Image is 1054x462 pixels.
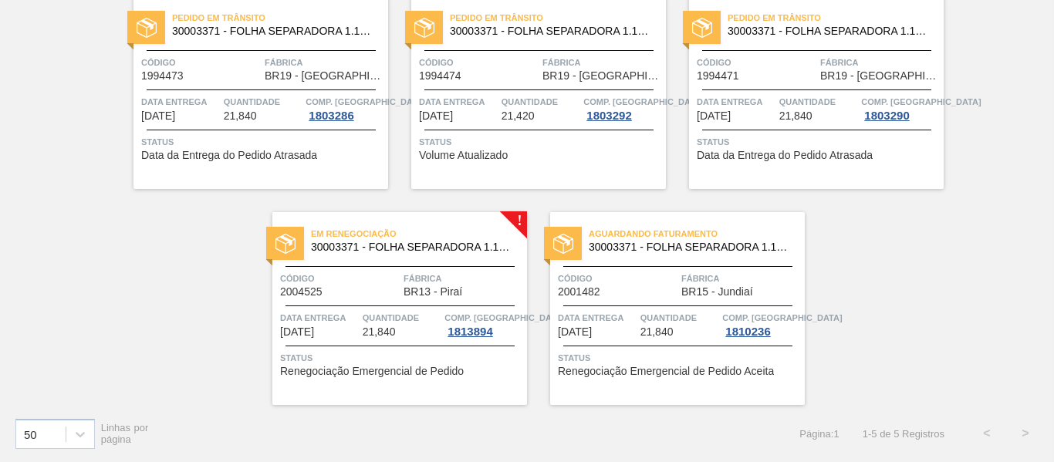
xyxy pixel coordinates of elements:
a: Comp. [GEOGRAPHIC_DATA]1810236 [722,310,801,338]
div: 50 [24,427,37,440]
span: Quantidade [363,310,441,325]
span: Fábrica [265,55,384,70]
span: 1994473 [141,70,184,82]
span: 1 - 5 de 5 Registros [863,428,944,440]
span: Quantidade [224,94,302,110]
span: Status [280,350,523,366]
span: 1994471 [697,70,739,82]
span: 22/09/2025 [558,326,592,338]
span: Página : 1 [799,428,839,440]
span: Data entrega [280,310,359,325]
a: statusAguardando Faturamento30003371 - FOLHA SEPARADORA 1.175 mm x 980 mm;Código2001482FábricaBR1... [527,212,805,405]
span: 21,840 [363,326,396,338]
span: Código [419,55,539,70]
div: 1813894 [444,325,495,338]
span: 21,840 [779,110,812,122]
img: status [553,234,573,254]
span: BR19 - Nova Rio [265,70,384,82]
span: Status [697,134,940,150]
img: status [275,234,296,254]
span: Comp. Carga [583,94,703,110]
span: Comp. Carga [722,310,842,325]
img: status [692,18,712,38]
span: Fábrica [681,271,801,286]
span: Status [141,134,384,150]
span: 01/09/2025 [697,110,731,122]
span: Código [280,271,400,286]
span: Status [558,350,801,366]
span: Aguardando Faturamento [589,226,805,241]
span: Fábrica [542,55,662,70]
img: status [137,18,157,38]
span: Pedido em Trânsito [450,10,666,25]
span: 30003371 - FOLHA SEPARADORA 1.175 mm x 980 mm; [311,241,515,253]
button: > [1006,414,1045,453]
span: Quantidade [779,94,858,110]
span: 21,840 [224,110,257,122]
div: 1803292 [583,110,634,122]
span: Volume Atualizado [419,150,508,161]
span: Quantidade [502,94,580,110]
span: 30003371 - FOLHA SEPARADORA 1.175 mm x 980 mm; [450,25,654,37]
a: !statusEm renegociação30003371 - FOLHA SEPARADORA 1.175 mm x 980 mm;Código2004525FábricaBR13 - Pi... [249,212,527,405]
span: Data entrega [558,310,637,325]
span: 08/09/2025 [280,326,314,338]
span: Quantidade [640,310,719,325]
span: 2004525 [280,286,323,298]
a: Comp. [GEOGRAPHIC_DATA]1803286 [306,94,384,122]
span: Linhas por página [101,422,149,445]
span: Comp. Carga [306,94,425,110]
span: 2001482 [558,286,600,298]
span: Data da Entrega do Pedido Atrasada [697,150,873,161]
span: 31/08/2025 [419,110,453,122]
span: BR19 - Nova Rio [542,70,662,82]
button: < [968,414,1006,453]
span: Código [141,55,261,70]
span: Data da Entrega do Pedido Atrasada [141,150,317,161]
span: Data entrega [141,94,220,110]
span: 22/08/2025 [141,110,175,122]
div: 1803290 [861,110,912,122]
span: 30003371 - FOLHA SEPARADORA 1.175 mm x 980 mm; [728,25,931,37]
a: Comp. [GEOGRAPHIC_DATA]1813894 [444,310,523,338]
span: Renegociação Emergencial de Pedido Aceita [558,366,774,377]
span: Comp. Carga [861,94,981,110]
span: BR15 - Jundiaí [681,286,753,298]
span: Renegociação Emergencial de Pedido [280,366,464,377]
span: Pedido em Trânsito [172,10,388,25]
img: status [414,18,434,38]
span: 30003371 - FOLHA SEPARADORA 1.175 mm x 980 mm; [172,25,376,37]
span: 21,420 [502,110,535,122]
span: Código [558,271,677,286]
span: Status [419,134,662,150]
span: 1994474 [419,70,461,82]
span: 30003371 - FOLHA SEPARADORA 1.175 mm x 980 mm; [589,241,792,253]
span: Data entrega [419,94,498,110]
span: Código [697,55,816,70]
div: 1803286 [306,110,356,122]
span: Comp. Carga [444,310,564,325]
span: Fábrica [404,271,523,286]
span: BR13 - Piraí [404,286,462,298]
div: 1810236 [722,325,773,338]
span: 21,840 [640,326,674,338]
span: Data entrega [697,94,775,110]
a: Comp. [GEOGRAPHIC_DATA]1803290 [861,94,940,122]
a: Comp. [GEOGRAPHIC_DATA]1803292 [583,94,662,122]
span: Pedido em Trânsito [728,10,944,25]
span: BR19 - Nova Rio [820,70,940,82]
span: Fábrica [820,55,940,70]
span: Em renegociação [311,226,527,241]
